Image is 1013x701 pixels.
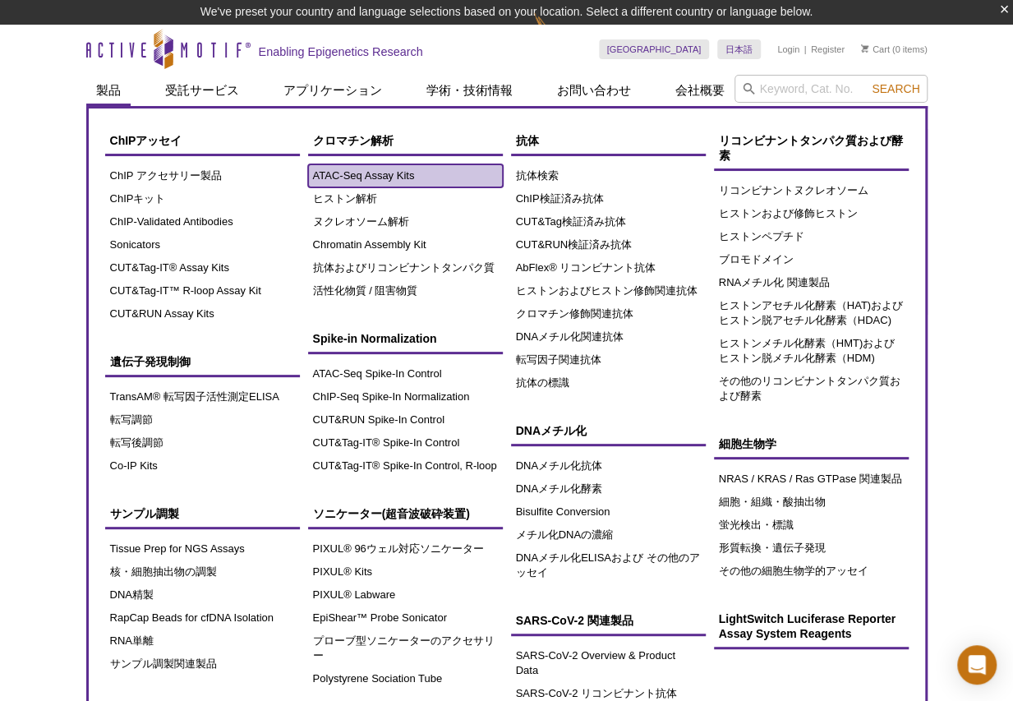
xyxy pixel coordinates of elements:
a: 会社概要 [665,75,734,106]
a: Sonicators [105,233,300,256]
a: 抗体検索 [511,164,706,187]
li: | [804,39,807,59]
a: SARS-CoV-2 関連製品 [511,605,706,636]
a: CUT&Tag-IT® Assay Kits [105,256,300,279]
a: ChIP検証済み抗体 [511,187,706,210]
a: CUT&RUN Spike-In Control [308,408,503,431]
a: 抗体 [511,125,706,156]
a: Chromatin Assembly Kit [308,233,503,256]
a: [GEOGRAPHIC_DATA] [599,39,710,59]
a: Spike-in Normalization [308,323,503,354]
span: クロマチン解析 [313,134,394,147]
a: ATAC-Seq Assay Kits [308,164,503,187]
a: EpiShear™ Probe Sonicator [308,606,503,630]
a: 細胞生物学 [714,428,909,459]
a: ソニケーター(超音波破砕装置) [308,498,503,529]
a: プローブ型ソニケーターのアクセサリー [308,630,503,667]
a: DNA精製 [105,583,300,606]
a: ヒストンメチル化酵素（HMT)およびヒストン脱メチル化酵素（HDM) [714,332,909,370]
a: 形質転換・遺伝子発現 [714,537,909,560]
a: RNA単離 [105,630,300,653]
a: アプリケーション [274,75,392,106]
a: CUT&RUN Assay Kits [105,302,300,325]
a: CUT&Tag-IT® Spike-In Control [308,431,503,454]
a: 製品 [86,75,131,106]
span: Spike-in Normalization [313,332,437,345]
a: メチル化DNAの濃縮 [511,523,706,547]
a: 日本語 [717,39,761,59]
button: Search [867,81,924,96]
img: Your Cart [861,44,868,53]
a: Login [777,44,799,55]
a: ChIP-Seq Spike-In Normalization [308,385,503,408]
a: リコンビナントタンパク質および酵素 [714,125,909,171]
a: DNAメチル化ELISAおよび その他のアッセイ [511,547,706,584]
a: ヒストン解析 [308,187,503,210]
a: Bisulfite Conversion [511,500,706,523]
a: 抗体の標識 [511,371,706,394]
span: リコンビナントタンパク質および酵素 [719,134,903,162]
a: お問い合わせ [547,75,641,106]
span: 抗体 [516,134,539,147]
a: DNAメチル化 [511,415,706,446]
a: PIXUL® Kits [308,560,503,583]
li: (0 items) [861,39,928,59]
input: Keyword, Cat. No. [734,75,928,103]
a: 受託サービス [155,75,249,106]
div: Open Intercom Messenger [957,645,997,685]
a: ヌクレオソーム解析 [308,210,503,233]
a: サンプル調製関連製品 [105,653,300,676]
a: RapCap Beads for cfDNA Isolation [105,606,300,630]
a: ATAC-Seq Spike-In Control [308,362,503,385]
span: サンプル調製 [110,507,179,520]
a: CUT&RUN検証済み抗体 [511,233,706,256]
span: ChIPアッセイ [110,134,182,147]
span: ソニケーター(超音波破砕装置) [313,507,470,520]
a: 転写調節 [105,408,300,431]
a: NRAS / KRAS / Ras GTPase 関連製品 [714,468,909,491]
a: 蛍光検出・標識 [714,514,909,537]
a: SARS-CoV-2 Overview & Product Data [511,644,706,682]
a: ChIPキット [105,187,300,210]
a: AbFlex® リコンビナント抗体 [511,256,706,279]
a: CUT&Tag検証済み抗体 [511,210,706,233]
a: その他のリコンビナントタンパク質および酵素 [714,370,909,408]
a: Tissue Prep for NGS Assays [105,537,300,560]
span: SARS-CoV-2 関連製品 [516,614,633,627]
a: 転写因子関連抗体 [511,348,706,371]
a: ヒストンペプチド [714,225,909,248]
a: ChIP-Validated Antibodies [105,210,300,233]
a: ヒストンおよびヒストン修飾関連抗体 [511,279,706,302]
a: 抗体およびリコンビナントタンパク質 [308,256,503,279]
h2: Enabling Epigenetics Research [259,44,423,59]
a: DNAメチル化関連抗体 [511,325,706,348]
a: ヒストンアセチル化酵素（HAT)およびヒストン脱アセチル化酵素（HDAC) [714,294,909,332]
a: サンプル調製 [105,498,300,529]
span: 細胞生物学 [719,437,776,450]
a: クロマチン解析 [308,125,503,156]
a: 核・細胞抽出物の調製 [105,560,300,583]
a: Register [811,44,845,55]
a: RNAメチル化 関連製品 [714,271,909,294]
a: DNAメチル化抗体 [511,454,706,477]
span: LightSwitch Luciferase Reporter Assay System Reagents [719,612,896,640]
img: Change Here [534,12,578,51]
a: CUT&Tag-IT® Spike-In Control, R-loop [308,454,503,477]
a: ChIPアッセイ [105,125,300,156]
a: ChIP アクセサリー製品 [105,164,300,187]
a: Cart [861,44,890,55]
a: LightSwitch Luciferase Reporter Assay System Reagents [714,603,909,649]
a: 細胞・組織・酸抽出物 [714,491,909,514]
a: リコンビナントヌクレオソーム [714,179,909,202]
a: 活性化物質 / 阻害物質 [308,279,503,302]
a: DNAメチル化酵素 [511,477,706,500]
a: TransAM® 転写因子活性測定ELISA [105,385,300,408]
a: 転写後調節 [105,431,300,454]
a: PIXUL® Labware [308,583,503,606]
a: Co-IP Kits [105,454,300,477]
a: ヒストンおよび修飾ヒストン [714,202,909,225]
a: CUT&Tag-IT™ R-loop Assay Kit [105,279,300,302]
a: クロマチン修飾関連抗体 [511,302,706,325]
span: DNAメチル化 [516,424,587,437]
a: 学術・技術情報 [417,75,523,106]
